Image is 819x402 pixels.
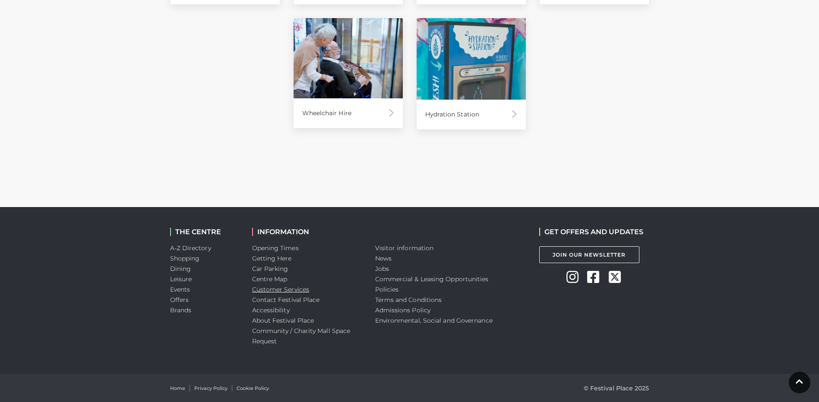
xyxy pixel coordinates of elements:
a: Centre Map [252,275,288,283]
a: Policies [375,286,399,293]
a: News [375,254,392,262]
a: Home [170,385,185,392]
a: Customer Services [252,286,310,293]
p: © Festival Place 2025 [584,383,649,393]
a: Leisure [170,275,192,283]
a: Admissions Policy [375,306,431,314]
a: Opening Times [252,244,299,252]
a: Community / Charity Mall Space Request [252,327,351,345]
a: Terms and Conditions [375,296,442,304]
a: Brands [170,306,192,314]
a: A-Z Directory [170,244,211,252]
a: Join Our Newsletter [539,246,639,263]
div: Hydration Station [417,100,526,129]
a: Dining [170,265,191,273]
a: About Festival Place [252,317,314,324]
a: Wheelchair Hire [294,18,403,129]
a: Contact Festival Place [252,296,320,304]
a: Events [170,286,190,293]
a: Visitor information [375,244,434,252]
h2: THE CENTRE [170,228,239,236]
div: Wheelchair Hire [294,98,403,128]
a: Shopping [170,254,200,262]
a: Environmental, Social and Governance [375,317,493,324]
a: Commercial & Leasing Opportunities [375,275,489,283]
a: Cookie Policy [237,385,269,392]
a: Offers [170,296,189,304]
a: Car Parking [252,265,288,273]
a: Privacy Policy [194,385,228,392]
a: Hydration Station [417,18,526,130]
a: Accessibility [252,306,290,314]
a: Getting Here [252,254,292,262]
h2: GET OFFERS AND UPDATES [539,228,643,236]
a: Jobs [375,265,389,273]
h2: INFORMATION [252,228,362,236]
